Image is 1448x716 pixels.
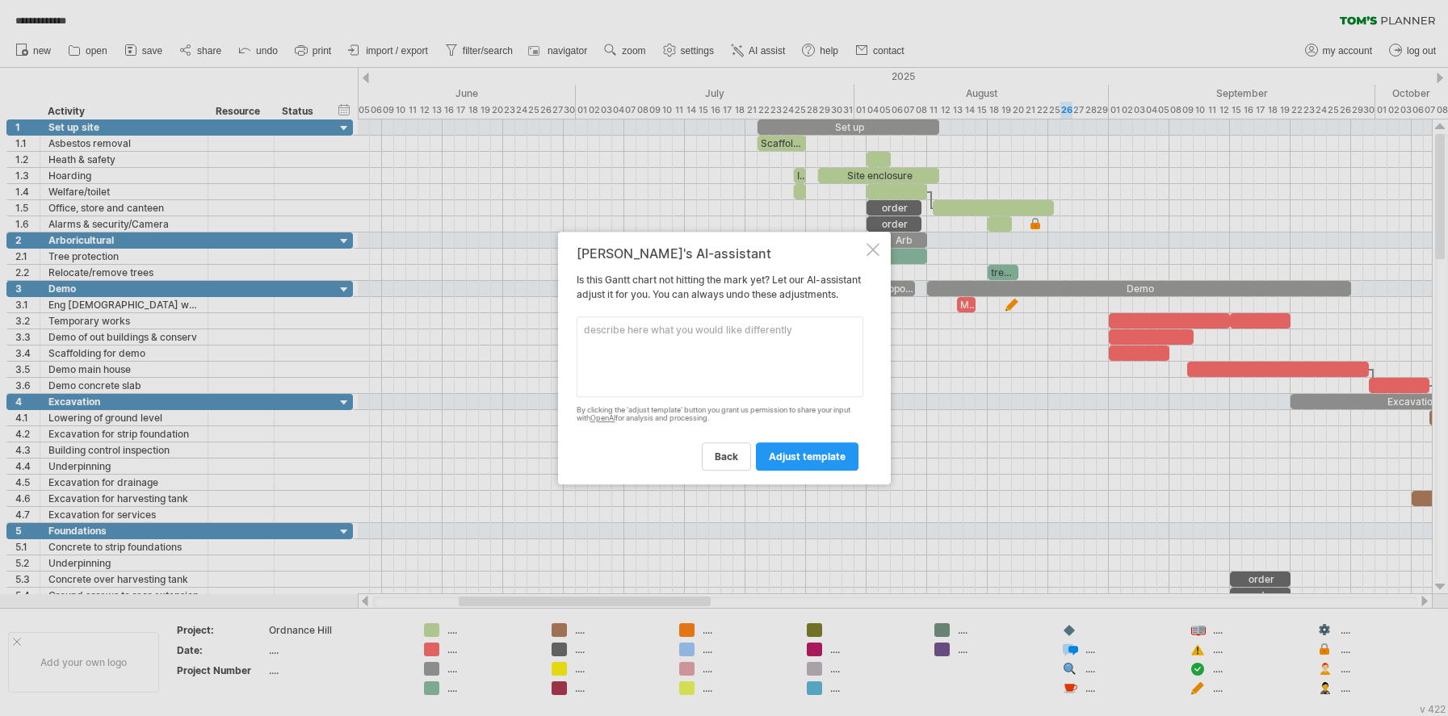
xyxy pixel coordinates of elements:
div: [PERSON_NAME]'s AI-assistant [577,246,863,261]
span: adjust template [769,450,846,463]
div: Is this Gantt chart not hitting the mark yet? Let our AI-assistant adjust it for you. You can alw... [577,246,863,471]
a: adjust template [756,442,858,471]
a: OpenAI [590,414,615,423]
a: back [702,442,751,471]
div: By clicking the 'adjust template' button you grant us permission to share your input with for ana... [577,406,863,424]
span: back [715,450,738,463]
